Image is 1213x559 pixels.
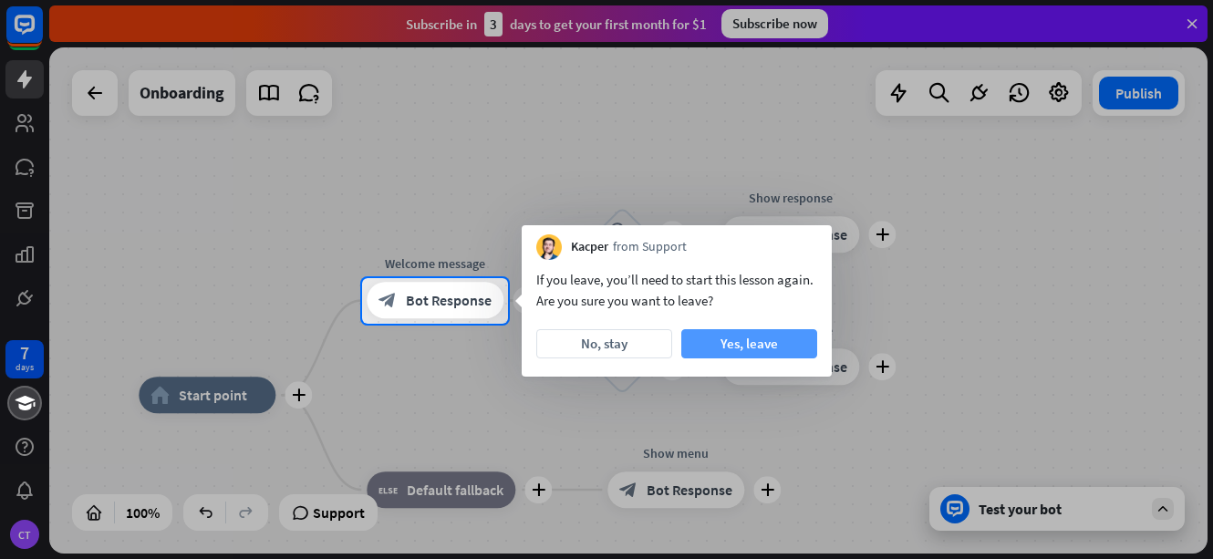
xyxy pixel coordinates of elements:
div: If you leave, you’ll need to start this lesson again. Are you sure you want to leave? [536,269,817,311]
button: No, stay [536,329,672,358]
span: Kacper [571,238,608,256]
button: Yes, leave [681,329,817,358]
span: Bot Response [406,292,492,310]
span: from Support [613,238,687,256]
i: block_bot_response [378,292,397,310]
button: Open LiveChat chat widget [15,7,69,62]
